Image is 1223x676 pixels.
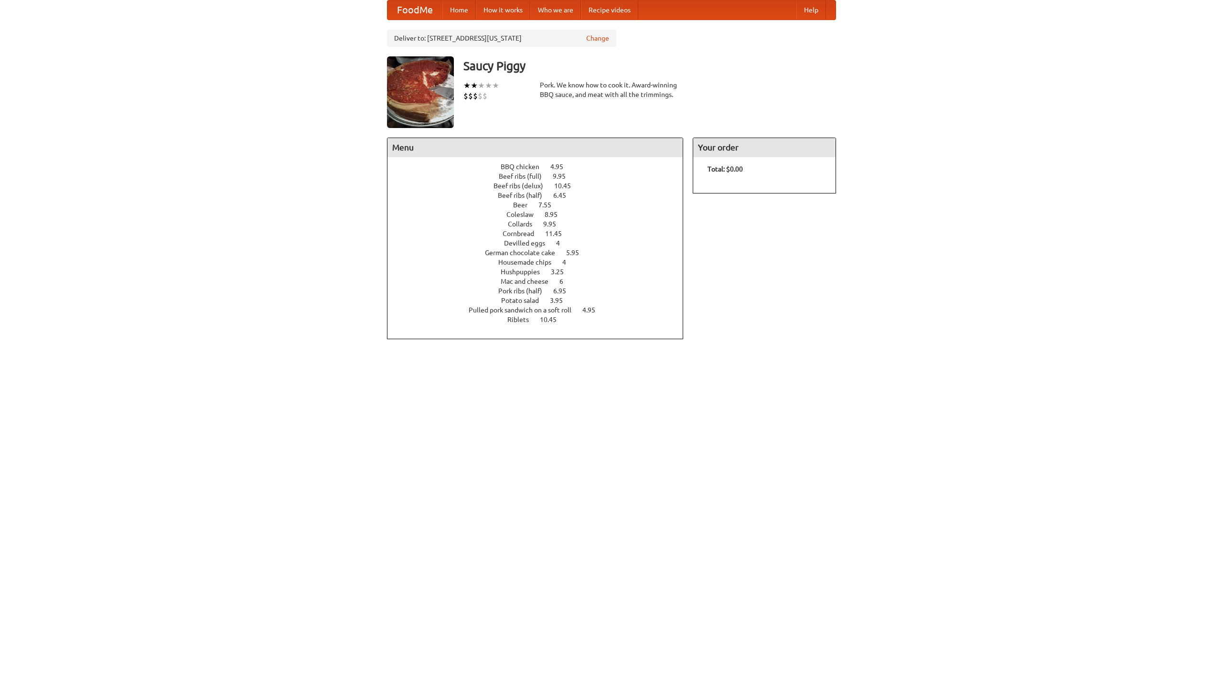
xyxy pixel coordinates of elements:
li: ★ [478,80,485,91]
a: Pork ribs (half) 6.95 [498,287,584,295]
a: Change [586,33,609,43]
div: Pork. We know how to cook it. Award-winning BBQ sauce, and meat with all the trimmings. [540,80,683,99]
a: Help [796,0,826,20]
a: Beef ribs (full) 9.95 [499,172,583,180]
a: Recipe videos [581,0,638,20]
span: German chocolate cake [485,249,565,257]
a: Who we are [530,0,581,20]
h4: Your order [693,138,836,157]
a: Coleslaw 8.95 [506,211,575,218]
a: FoodMe [387,0,442,20]
span: Beer [513,201,537,209]
li: $ [478,91,483,101]
li: ★ [492,80,499,91]
h4: Menu [387,138,683,157]
span: Beef ribs (full) [499,172,551,180]
span: Devilled eggs [504,239,555,247]
div: Deliver to: [STREET_ADDRESS][US_STATE] [387,30,616,47]
a: BBQ chicken 4.95 [501,163,581,171]
a: Housemade chips 4 [498,258,584,266]
img: angular.jpg [387,56,454,128]
li: $ [483,91,487,101]
span: 6 [559,278,573,285]
li: ★ [463,80,471,91]
span: BBQ chicken [501,163,549,171]
span: Hushpuppies [501,268,549,276]
span: 9.95 [543,220,566,228]
span: 4 [556,239,569,247]
span: 8.95 [545,211,567,218]
li: $ [473,91,478,101]
span: 3.25 [551,268,573,276]
span: Housemade chips [498,258,561,266]
span: Cornbread [503,230,544,237]
li: ★ [471,80,478,91]
a: How it works [476,0,530,20]
span: Beef ribs (half) [498,192,552,199]
li: $ [463,91,468,101]
a: German chocolate cake 5.95 [485,249,597,257]
span: Riblets [507,316,538,323]
a: Home [442,0,476,20]
span: 6.95 [553,287,576,295]
span: 11.45 [545,230,571,237]
span: 3.95 [550,297,572,304]
span: 7.55 [538,201,561,209]
a: Mac and cheese 6 [501,278,581,285]
span: 9.95 [553,172,575,180]
li: ★ [485,80,492,91]
span: 10.45 [554,182,580,190]
span: 4.95 [582,306,605,314]
span: Beef ribs (delux) [493,182,553,190]
span: 6.45 [553,192,576,199]
a: Beef ribs (delux) 10.45 [493,182,589,190]
a: Potato salad 3.95 [501,297,580,304]
span: Pork ribs (half) [498,287,552,295]
a: Pulled pork sandwich on a soft roll 4.95 [469,306,613,314]
a: Beer 7.55 [513,201,569,209]
span: Coleslaw [506,211,543,218]
span: 10.45 [540,316,566,323]
a: Cornbread 11.45 [503,230,579,237]
a: Riblets 10.45 [507,316,574,323]
a: Beef ribs (half) 6.45 [498,192,584,199]
span: 4.95 [550,163,573,171]
b: Total: $0.00 [708,165,743,173]
a: Hushpuppies 3.25 [501,268,581,276]
h3: Saucy Piggy [463,56,836,75]
span: Mac and cheese [501,278,558,285]
li: $ [468,91,473,101]
span: Collards [508,220,542,228]
span: 4 [562,258,576,266]
a: Devilled eggs 4 [504,239,578,247]
a: Collards 9.95 [508,220,574,228]
span: Potato salad [501,297,548,304]
span: Pulled pork sandwich on a soft roll [469,306,581,314]
span: 5.95 [566,249,589,257]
